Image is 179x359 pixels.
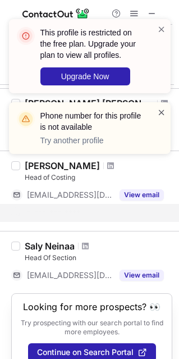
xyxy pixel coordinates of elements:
[40,67,130,85] button: Upgrade Now
[25,172,172,183] div: Head of Costing
[120,189,164,201] button: Reveal Button
[17,110,35,128] img: warning
[37,348,134,357] span: Continue on Search Portal
[27,190,113,200] span: [EMAIL_ADDRESS][DOMAIN_NAME]
[61,72,109,81] span: Upgrade Now
[40,110,144,133] header: Phone number for this profile is not available
[27,270,113,280] span: [EMAIL_ADDRESS][DOMAIN_NAME]
[40,27,144,61] header: This profile is restricted on the free plan. Upgrade your plan to view all profiles.
[23,302,160,312] header: Looking for more prospects? 👀
[25,240,75,252] div: Saly Neinaa
[25,253,172,263] div: Head Of Section
[17,27,35,45] img: error
[40,135,144,146] p: Try another profile
[20,319,164,337] p: Try prospecting with our search portal to find more employees.
[120,270,164,281] button: Reveal Button
[22,7,90,20] img: ContactOut v5.3.10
